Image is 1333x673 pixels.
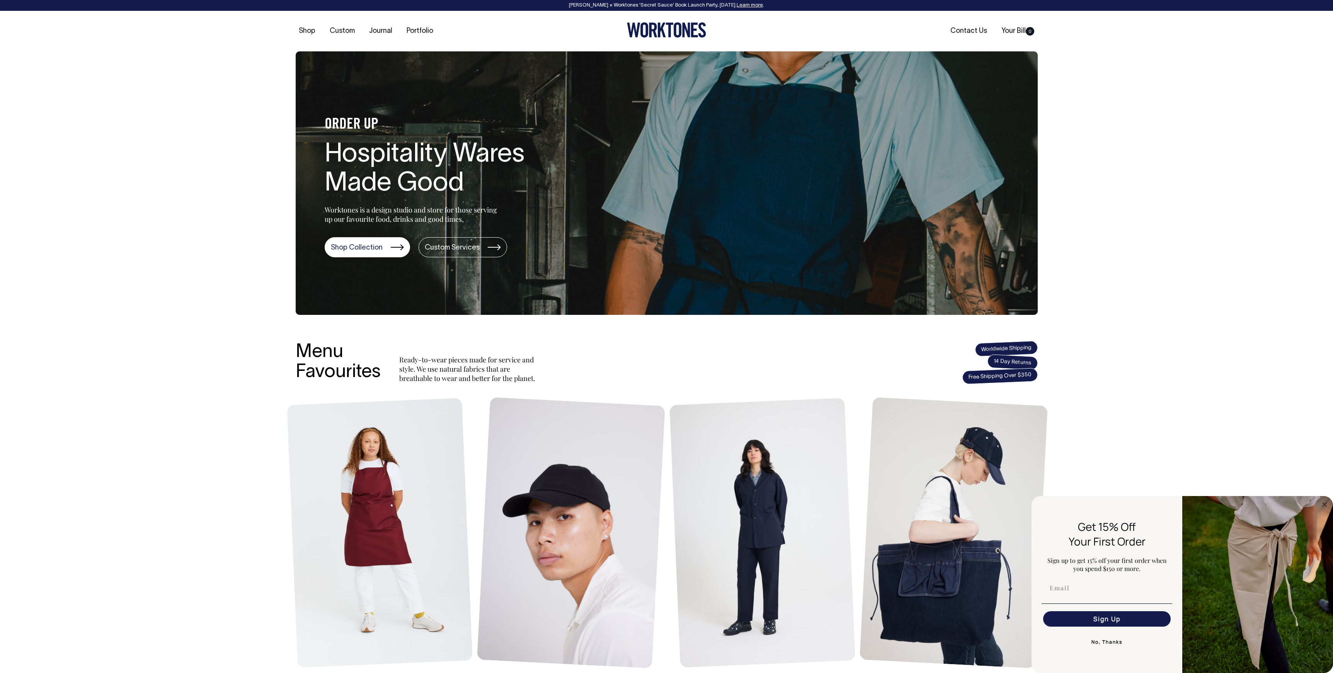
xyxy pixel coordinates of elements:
a: Custom [327,25,358,37]
a: Journal [366,25,395,37]
button: Sign Up [1043,611,1171,627]
a: Contact Us [947,25,990,37]
a: Learn more [737,3,763,8]
img: Unstructured Blazer [669,398,855,668]
span: 14 Day Returns [987,354,1038,370]
div: [PERSON_NAME] × Worktones ‘Secret Sauce’ Book Launch Party, [DATE]. . [8,3,1325,8]
span: Free Shipping Over $350 [962,368,1038,384]
h3: Menu Favourites [296,342,381,383]
p: Worktones is a design studio and store for those serving up our favourite food, drinks and good t... [325,205,501,224]
span: Sign up to get 15% off your first order when you spend $150 or more. [1047,556,1167,573]
span: Get 15% Off [1078,519,1136,534]
span: 0 [1026,27,1034,36]
img: Blank Dad Cap [477,397,665,668]
p: Ready-to-wear pieces made for service and style. We use natural fabrics that are breathable to we... [399,355,538,383]
button: No, Thanks [1042,634,1172,650]
a: Your Bill0 [998,25,1037,37]
a: Shop [296,25,318,37]
h1: Hospitality Wares Made Good [325,141,572,199]
button: Close dialog [1320,500,1329,509]
img: 5e34ad8f-4f05-4173-92a8-ea475ee49ac9.jpeg [1182,496,1333,673]
span: Worldwide Shipping [975,341,1038,357]
div: FLYOUT Form [1032,496,1333,673]
input: Email [1043,580,1171,596]
a: Portfolio [403,25,436,37]
h4: ORDER UP [325,117,572,133]
img: Store Bag [860,397,1048,668]
a: Custom Services [419,237,507,257]
span: Your First Order [1069,534,1146,549]
a: Shop Collection [325,237,410,257]
img: Mo Apron [287,398,473,668]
